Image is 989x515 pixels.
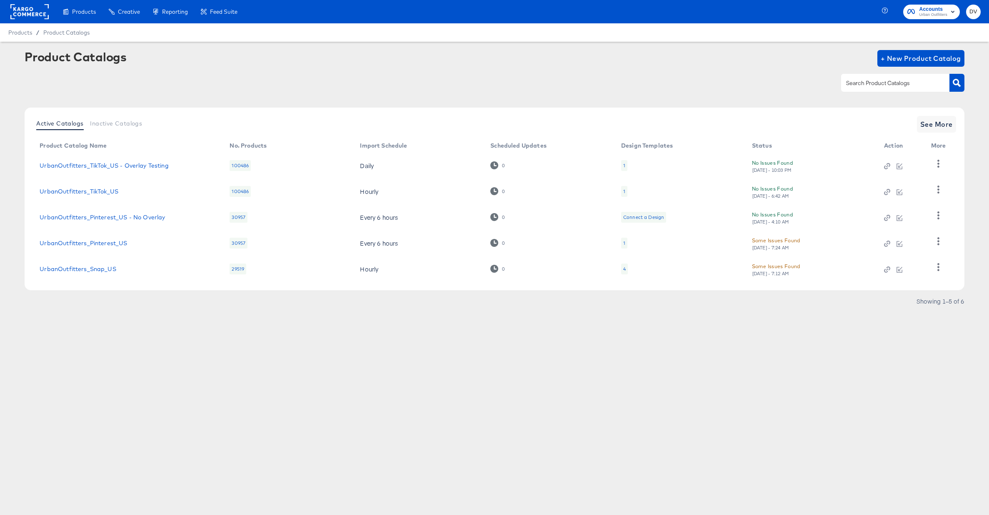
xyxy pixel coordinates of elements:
a: UrbanOutfitters_Snap_US [40,266,116,272]
div: 1 [623,240,625,246]
a: Product Catalogs [43,29,90,36]
div: 0 [490,239,505,247]
div: 0 [490,187,505,195]
th: Action [877,139,924,153]
div: 0 [490,213,505,221]
div: 0 [502,163,505,168]
span: Accounts [919,5,947,14]
button: Some Issues Found[DATE] - 7:12 AM [752,262,800,276]
span: Feed Suite [210,8,237,15]
span: + New Product Catalog [881,53,961,64]
div: [DATE] - 7:12 AM [752,271,789,276]
span: Reporting [162,8,188,15]
td: Daily [353,153,484,178]
td: Every 6 hours [353,204,484,230]
span: Products [8,29,32,36]
span: Urban Outfitters [919,12,947,18]
div: 1 [621,238,627,249]
span: Active Catalogs [36,120,83,127]
a: UrbanOutfitters_TikTok_US - Overlay Testing [40,162,168,169]
input: Search Product Catalogs [844,78,933,88]
span: / [32,29,43,36]
div: Showing 1–5 of 6 [916,298,964,304]
div: 0 [490,161,505,169]
div: 1 [621,160,627,171]
span: Products [72,8,96,15]
div: 100486 [230,186,251,197]
div: 1 [623,162,625,169]
td: Hourly [353,256,484,282]
span: DV [969,7,977,17]
button: Some Issues Found[DATE] - 7:24 AM [752,236,800,251]
div: 4 [623,266,626,272]
div: 0 [502,214,505,220]
div: 1 [623,188,625,195]
button: DV [966,5,981,19]
button: See More [917,116,956,133]
button: + New Product Catalog [877,50,964,67]
div: 1 [621,186,627,197]
div: Design Templates [621,142,673,149]
span: Inactive Catalogs [90,120,142,127]
div: 0 [502,266,505,272]
div: [DATE] - 7:24 AM [752,245,789,251]
div: Scheduled Updates [490,142,547,149]
button: AccountsUrban Outfitters [903,5,960,19]
div: 0 [502,240,505,246]
div: Some Issues Found [752,236,800,245]
div: Product Catalogs [25,50,126,63]
a: UrbanOutfitters_Pinterest_US [40,240,127,246]
div: No. Products [230,142,267,149]
span: See More [920,118,953,130]
div: Product Catalog Name [40,142,107,149]
div: 4 [621,264,628,274]
a: UrbanOutfitters_TikTok_US [40,188,118,195]
th: Status [745,139,877,153]
div: 100486 [230,160,251,171]
a: UrbanOutfitters_Pinterest_US - No Overlay [40,214,165,221]
div: Connect a Design [623,214,664,221]
div: Some Issues Found [752,262,800,271]
th: More [924,139,956,153]
div: 30957 [230,238,247,249]
div: Connect a Design [621,212,666,223]
div: 0 [502,188,505,194]
td: Hourly [353,178,484,204]
span: Creative [118,8,140,15]
td: Every 6 hours [353,230,484,256]
div: 30957 [230,212,247,223]
div: 29519 [230,264,246,274]
div: Import Schedule [360,142,407,149]
div: 0 [490,265,505,273]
